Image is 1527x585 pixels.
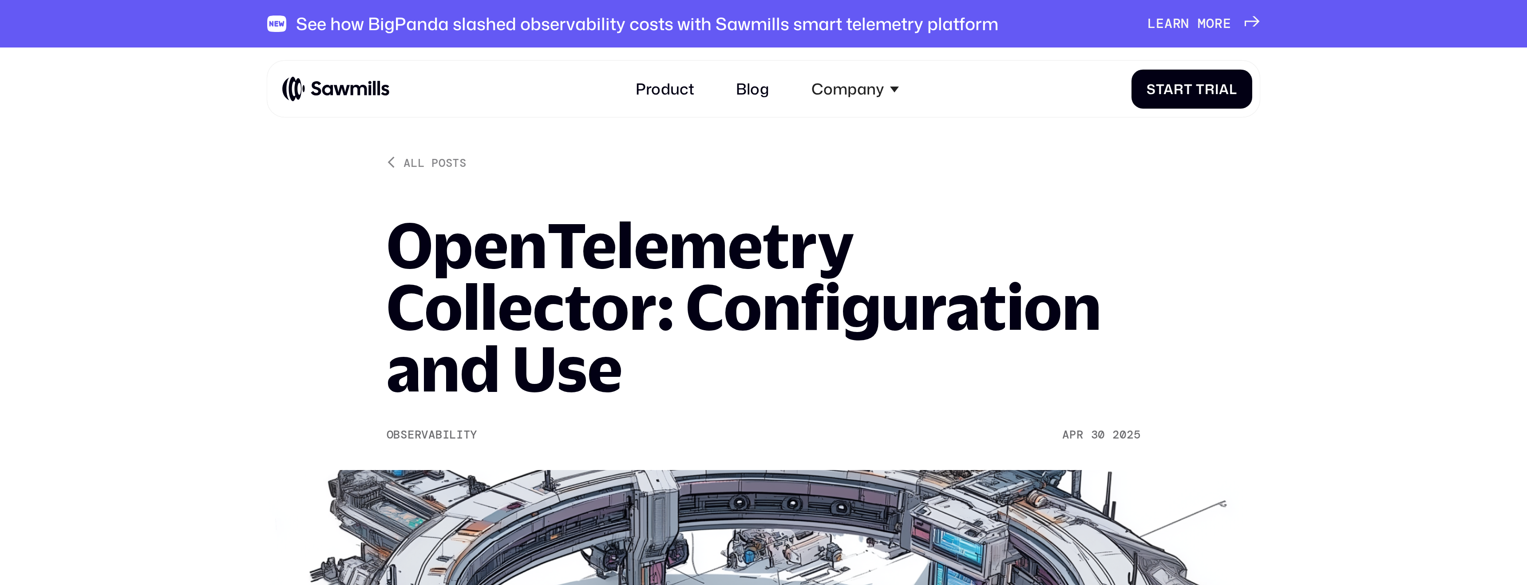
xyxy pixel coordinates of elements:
div: 2025 [1112,428,1140,442]
a: Learn more [1147,16,1260,32]
div: See how BigPanda slashed observability costs with Sawmills smart telemetry platform [296,13,998,34]
div: Learn more [1147,16,1231,32]
div: All posts [404,154,466,170]
a: Start Trial [1131,69,1252,108]
a: All posts [387,154,467,170]
a: Blog [725,68,781,110]
h1: OpenTelemetry Collector: Configuration and Use [387,214,1141,399]
div: Observability [387,428,477,442]
div: Start Trial [1147,81,1237,97]
div: Company [811,80,884,98]
div: 30 [1091,428,1105,442]
a: Product [624,68,706,110]
div: Apr [1062,428,1083,442]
